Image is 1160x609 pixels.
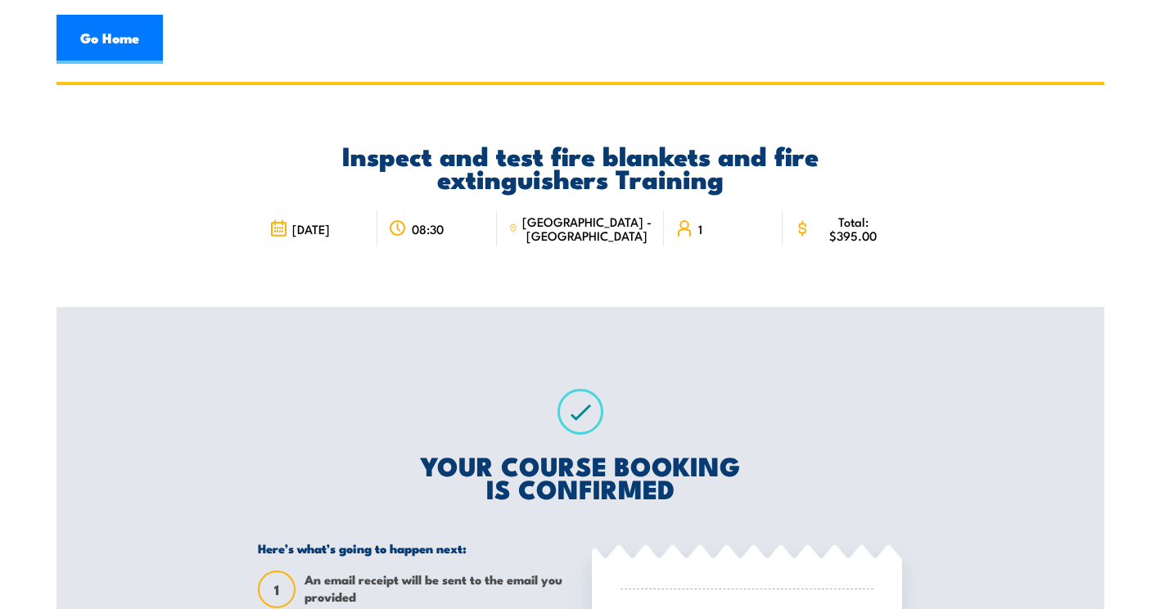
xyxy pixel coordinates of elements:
[698,222,702,236] span: 1
[305,571,568,608] span: An email receipt will be sent to the email you provided
[522,214,652,242] span: [GEOGRAPHIC_DATA] - [GEOGRAPHIC_DATA]
[816,214,891,242] span: Total: $395.00
[292,222,330,236] span: [DATE]
[412,222,444,236] span: 08:30
[258,540,568,556] h5: Here’s what’s going to happen next:
[258,453,902,499] h2: YOUR COURSE BOOKING IS CONFIRMED
[258,143,902,189] h2: Inspect and test fire blankets and fire extinguishers Training
[56,15,163,64] a: Go Home
[260,581,294,598] span: 1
